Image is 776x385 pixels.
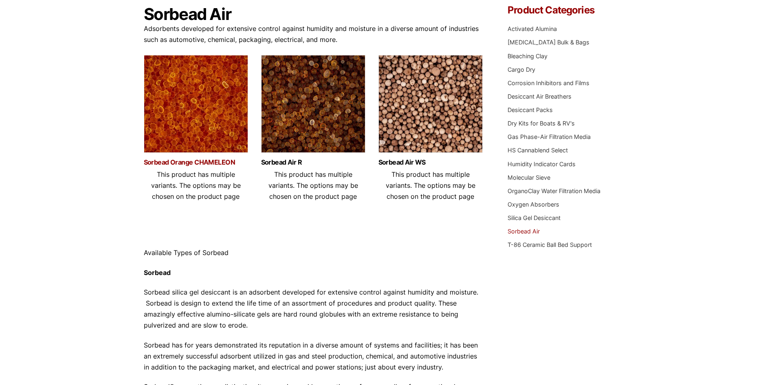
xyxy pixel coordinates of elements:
[508,120,575,127] a: Dry Kits for Boats & RV's
[508,133,591,140] a: Gas Phase-Air Filtration Media
[508,5,632,15] h4: Product Categories
[508,147,568,154] a: HS Cannablend Select
[378,159,483,166] a: Sorbead Air WS
[508,241,592,248] a: T-86 Ceramic Ball Bed Support
[508,187,600,194] a: OrganoClay Water Filtration Media
[508,66,535,73] a: Cargo Dry
[144,23,484,45] p: Adsorbents developed for extensive control against humidity and moisture in a diverse amount of i...
[508,174,550,181] a: Molecular Sieve
[508,228,540,235] a: Sorbead Air
[508,25,557,32] a: Activated Alumina
[144,287,484,331] p: Sorbead silica gel desiccant is an adsorbent developed for extensive control against humidity and...
[508,93,572,100] a: Desiccant Air Breathers
[386,170,475,200] span: This product has multiple variants. The options may be chosen on the product page
[144,268,171,277] strong: Sorbead
[508,214,561,221] a: Silica Gel Desiccant
[508,39,589,46] a: [MEDICAL_DATA] Bulk & Bags
[144,159,248,166] a: Sorbead Orange CHAMELEON
[508,161,576,167] a: Humidity Indicator Cards
[508,201,559,208] a: Oxygen Absorbers
[261,159,365,166] a: Sorbead Air R
[508,106,553,113] a: Desiccant Packs
[508,53,547,59] a: Bleaching Clay
[508,79,589,86] a: Corrosion Inhibitors and Films
[144,5,484,23] h1: Sorbead Air
[144,247,484,258] p: Available Types of Sorbead
[268,170,358,200] span: This product has multiple variants. The options may be chosen on the product page
[144,340,484,373] p: Sorbead has for years demonstrated its reputation in a diverse amount of systems and facilities; ...
[151,170,241,200] span: This product has multiple variants. The options may be chosen on the product page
